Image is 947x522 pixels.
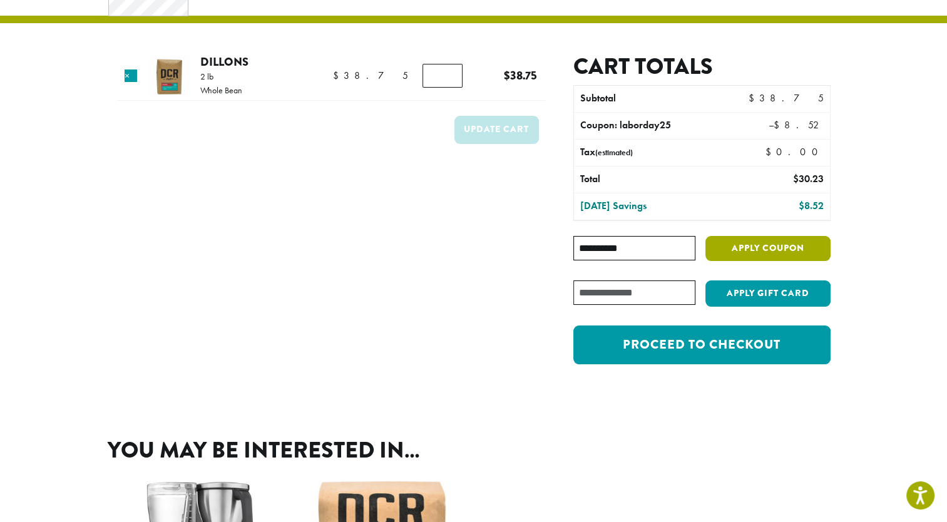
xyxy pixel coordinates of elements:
[573,53,830,80] h2: Cart totals
[200,72,242,81] p: 2 lb
[773,118,784,131] span: $
[504,67,537,84] bdi: 38.75
[798,199,804,212] span: $
[148,56,189,97] img: Dillons
[748,91,823,105] bdi: 38.75
[454,116,539,144] button: Update cart
[792,172,823,185] bdi: 30.23
[504,67,510,84] span: $
[765,145,824,158] bdi: 0.00
[595,147,633,158] small: (estimated)
[705,236,831,262] button: Apply coupon
[792,172,798,185] span: $
[574,166,727,193] th: Total
[574,86,727,112] th: Subtotal
[200,86,242,95] p: Whole Bean
[125,69,137,82] a: Remove this item
[748,91,759,105] span: $
[765,145,776,158] span: $
[333,69,408,82] bdi: 38.75
[574,140,755,166] th: Tax
[573,325,830,364] a: Proceed to checkout
[705,280,831,307] button: Apply Gift Card
[574,193,727,220] th: [DATE] Savings
[422,64,463,88] input: Product quantity
[798,199,823,212] bdi: 8.52
[727,113,829,139] td: –
[574,113,727,139] th: Coupon: laborday25
[773,118,823,131] span: 8.52
[200,53,248,70] a: Dillons
[333,69,344,82] span: $
[108,437,840,464] h2: You may be interested in…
